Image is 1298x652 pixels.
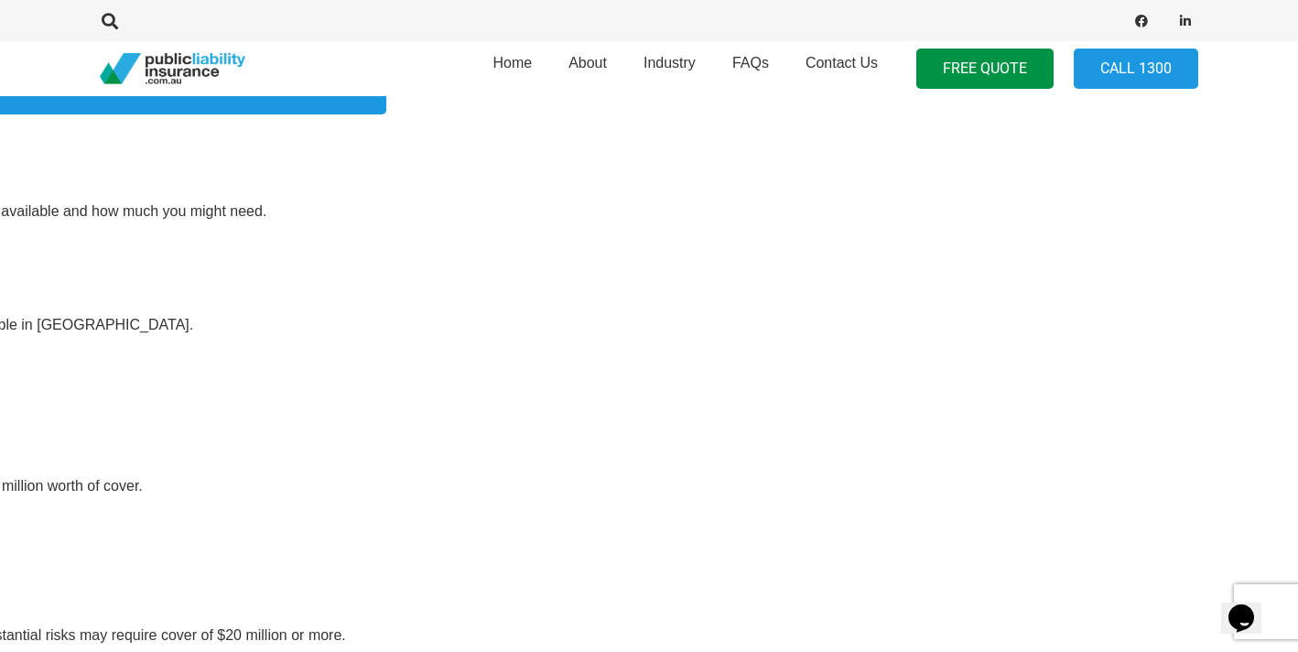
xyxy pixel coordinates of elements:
span: About [568,55,607,71]
span: Industry [644,55,696,71]
a: Call 1300 [1074,49,1198,90]
a: Industry [625,36,714,102]
iframe: chat widget [1221,579,1280,634]
span: Home [492,55,532,71]
a: FREE QUOTE [916,49,1054,90]
a: LinkedIn [1173,8,1198,34]
a: Home [474,36,550,102]
span: FAQs [732,55,769,71]
a: Search [92,13,128,29]
a: Contact Us [787,36,896,102]
a: FAQs [714,36,787,102]
a: Facebook [1129,8,1154,34]
span: Contact Us [806,55,878,71]
a: pli_logotransparent [100,53,245,85]
a: About [550,36,625,102]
